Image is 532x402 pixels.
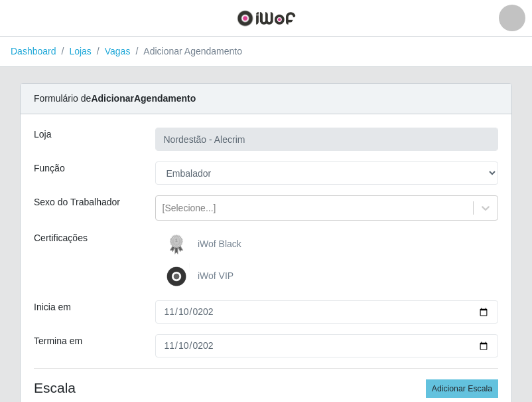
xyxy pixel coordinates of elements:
[34,128,51,142] label: Loja
[34,231,88,245] label: Certificações
[163,201,216,215] div: [Selecione...]
[237,10,296,27] img: CoreUI Logo
[21,84,511,114] div: Formulário de
[91,93,196,104] strong: Adicionar Agendamento
[69,46,91,56] a: Lojas
[163,231,195,258] img: iWof Black
[34,300,71,314] label: Inicia em
[11,46,56,56] a: Dashboard
[105,46,131,56] a: Vagas
[34,334,82,348] label: Termina em
[198,270,233,281] span: iWof VIP
[34,161,65,175] label: Função
[426,379,498,398] button: Adicionar Escala
[155,334,499,357] input: 00/00/0000
[130,45,242,58] li: Adicionar Agendamento
[34,195,120,209] label: Sexo do Trabalhador
[198,239,241,249] span: iWof Black
[163,263,195,290] img: iWof VIP
[155,300,499,324] input: 00/00/0000
[34,379,498,396] h4: Escala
